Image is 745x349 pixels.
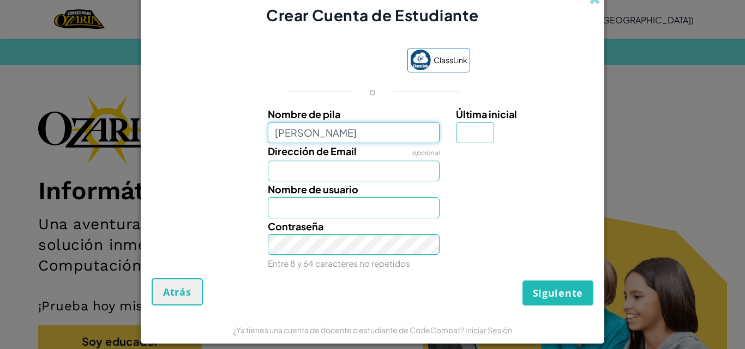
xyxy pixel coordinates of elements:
span: Última inicial [456,108,517,120]
span: Nombre de pila [268,108,340,120]
a: Iniciar Sesión [465,325,512,335]
span: Crear Cuenta de Estudiante [266,5,479,25]
span: ClassLink [434,52,467,68]
span: Siguiente [533,286,583,299]
span: Dirección de Email [268,145,357,157]
span: Nombre de usuario [268,183,358,195]
span: Contraseña [268,220,323,232]
button: Siguiente [522,280,593,305]
iframe: Botón Iniciar sesión con Google [269,49,402,73]
span: ¿Ya tienes una cuenta de docente o estudiante de CodeCombat? [233,325,465,335]
button: Atrás [152,278,203,305]
span: Atrás [163,285,191,298]
span: opcional [412,149,440,157]
img: classlink-logo-small.png [410,50,431,70]
small: Entre 8 y 64 caracteres no repetidos [268,258,410,268]
p: o [369,85,376,98]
